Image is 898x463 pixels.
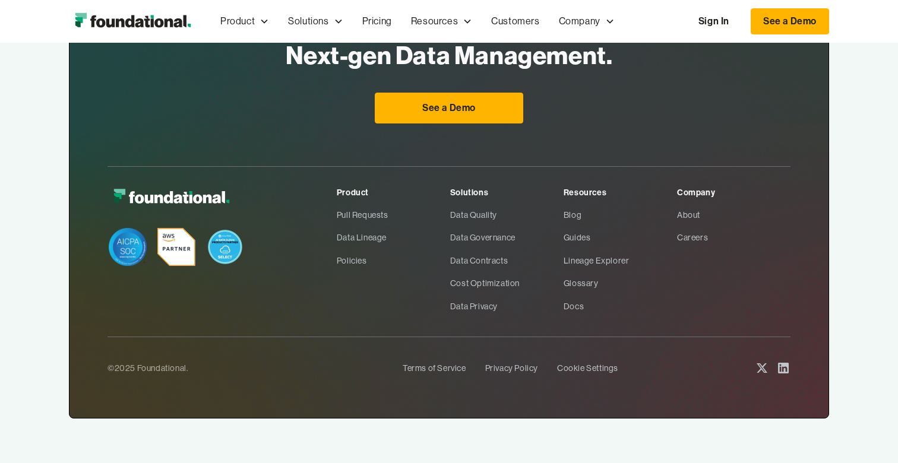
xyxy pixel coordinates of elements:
a: Lineage Explorer [564,249,677,272]
a: Data Privacy [450,295,564,318]
a: Cost Optimization [450,272,564,294]
a: Data Contracts [450,249,564,272]
h2: Next-gen Data Management. [286,37,613,74]
div: Company [677,186,791,199]
a: Terms of Service [403,357,466,379]
a: Careers [677,226,791,249]
img: Foundational Logo White [107,186,235,209]
img: Foundational Logo [69,9,197,33]
div: Solutions [288,14,328,29]
img: SOC Badge [109,228,147,266]
a: Pricing [353,2,401,41]
a: Docs [564,295,677,318]
div: Company [549,2,624,41]
a: Policies [337,249,450,272]
a: Blog [564,204,677,226]
a: Customers [482,2,549,41]
a: Pull Requests [337,204,450,226]
div: ©2025 Foundational. [107,361,393,375]
a: Cookie Settings [557,357,618,379]
a: home [69,9,197,33]
div: Solutions [279,2,352,41]
div: Resources [411,14,458,29]
div: Loading... [5,5,173,15]
a: About [677,204,791,226]
div: Solutions [450,186,564,199]
div: Product [211,2,279,41]
div: Resources [564,186,677,199]
a: See a Demo [375,93,523,123]
div: Product [337,186,450,199]
div: Product [220,14,255,29]
a: Data Quality [450,204,564,226]
div: Resources [401,2,482,41]
a: Privacy Policy [485,357,538,379]
div: Company [559,14,600,29]
a: Glossary [564,272,677,294]
a: Guides [564,226,677,249]
a: See a Demo [751,8,829,34]
a: Data Governance [450,226,564,249]
a: Sign In [687,9,741,34]
a: Data Lineage [337,226,450,249]
iframe: Chat Widget [839,406,898,463]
